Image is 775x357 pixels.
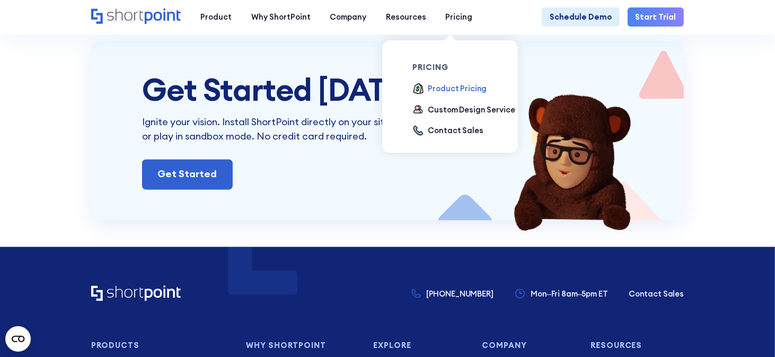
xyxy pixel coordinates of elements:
a: Custom Design Service [412,104,515,117]
h3: Explore [374,341,467,350]
div: Company [330,11,366,23]
a: Contact Sales [412,125,483,138]
h3: Company [482,341,576,350]
a: Get Started [142,159,232,189]
p: Ignite your vision. Install ShortPoint directly on your site, or play in sandbox mode. No credit ... [142,115,399,144]
a: Pricing [436,7,482,27]
a: Product [191,7,242,27]
div: Contact Sales [428,125,483,136]
div: Product [200,11,232,23]
h3: Why Shortpoint [246,341,358,350]
a: Product Pricing [412,83,487,96]
a: Schedule Demo [542,7,620,27]
a: [PHONE_NUMBER] [412,288,493,300]
p: [PHONE_NUMBER] [426,288,494,300]
a: Why ShortPoint [242,7,321,27]
button: Open CMP widget [5,326,31,352]
div: Product Pricing [428,83,487,94]
div: pricing [412,64,521,72]
div: Pricing [445,11,472,23]
a: Company [320,7,376,27]
p: Mon–Fri 8am–5pm ET [531,288,608,300]
a: Start Trial [628,7,684,27]
a: Resources [376,7,436,27]
div: Why ShortPoint [251,11,311,23]
div: Resources [386,11,426,23]
iframe: Chat Widget [585,234,775,357]
div: Custom Design Service [428,104,515,116]
a: Home [91,285,181,302]
div: Get Started [DATE]! [142,73,633,107]
a: Home [91,8,181,25]
h3: Products [91,341,231,350]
